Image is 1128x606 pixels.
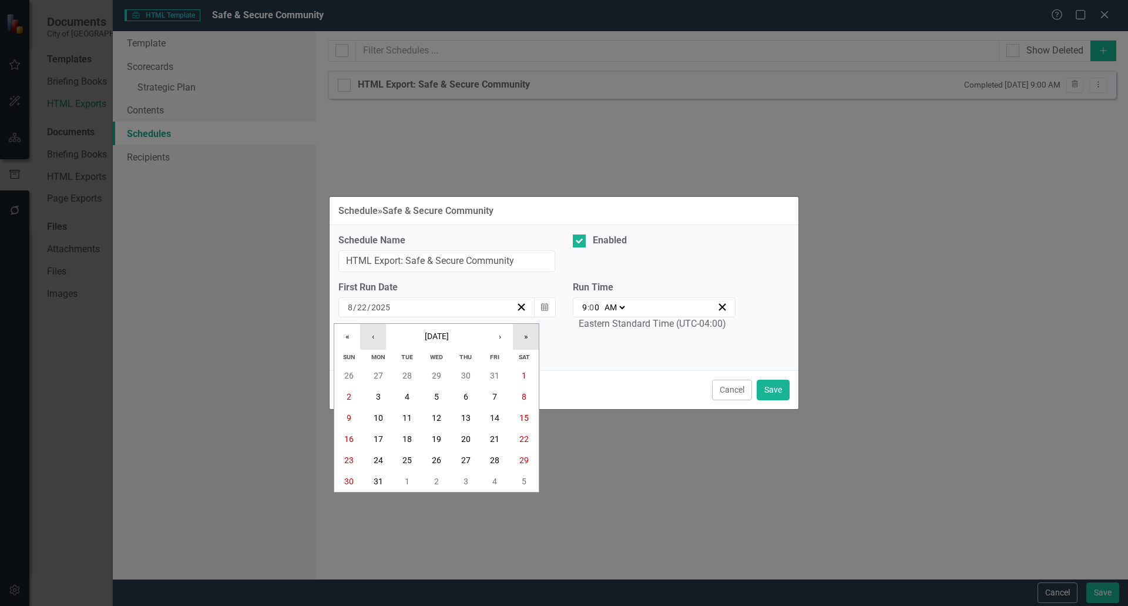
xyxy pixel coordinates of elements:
abbr: August 18, 2026 [402,434,412,444]
abbr: Friday [490,353,499,361]
button: August 17, 2026 [364,428,393,450]
button: August 6, 2026 [451,386,481,407]
button: August 1, 2026 [509,365,539,386]
abbr: Thursday [459,353,472,361]
button: July 29, 2026 [422,365,451,386]
abbr: August 5, 2026 [434,392,439,401]
abbr: August 10, 2026 [374,413,383,423]
abbr: August 14, 2026 [490,413,499,423]
abbr: August 13, 2026 [461,413,471,423]
abbr: August 22, 2026 [519,434,529,444]
div: First Run Date [338,281,555,294]
button: August 27, 2026 [451,450,481,471]
button: September 4, 2026 [481,471,510,492]
button: August 10, 2026 [364,407,393,428]
button: August 29, 2026 [509,450,539,471]
label: Run Time [573,281,736,294]
button: July 31, 2026 [481,365,510,386]
abbr: August 9, 2026 [347,413,351,423]
abbr: August 4, 2026 [405,392,409,401]
div: Schedule » Safe & Secure Community [338,206,493,216]
button: August 18, 2026 [392,428,422,450]
button: August 22, 2026 [509,428,539,450]
abbr: July 31, 2026 [490,371,499,380]
label: Schedule Name [338,234,555,247]
abbr: September 4, 2026 [492,477,497,486]
button: August 31, 2026 [364,471,393,492]
button: August 26, 2026 [422,450,451,471]
abbr: August 12, 2026 [432,413,441,423]
button: August 24, 2026 [364,450,393,471]
span: / [353,302,357,313]
div: Enabled [593,234,627,247]
abbr: August 28, 2026 [490,456,499,465]
abbr: August 3, 2026 [376,392,381,401]
button: « [334,324,360,350]
button: August 25, 2026 [392,450,422,471]
abbr: August 31, 2026 [374,477,383,486]
abbr: August 29, 2026 [519,456,529,465]
input: -- [582,302,587,313]
button: September 2, 2026 [422,471,451,492]
button: Save [757,380,790,400]
button: August 20, 2026 [451,428,481,450]
div: Eastern Standard Time (UTC-04:00) [579,317,726,331]
abbr: August 11, 2026 [402,413,412,423]
abbr: July 29, 2026 [432,371,441,380]
button: August 8, 2026 [509,386,539,407]
button: August 15, 2026 [509,407,539,428]
button: August 4, 2026 [392,386,422,407]
abbr: September 3, 2026 [464,477,468,486]
button: August 28, 2026 [481,450,510,471]
button: August 19, 2026 [422,428,451,450]
abbr: August 16, 2026 [344,434,354,444]
abbr: Wednesday [430,353,443,361]
button: July 27, 2026 [364,365,393,386]
abbr: August 17, 2026 [374,434,383,444]
button: August 3, 2026 [364,386,393,407]
abbr: Monday [371,353,385,361]
button: ‹ [360,324,386,350]
button: August 11, 2026 [392,407,422,428]
button: August 16, 2026 [334,428,364,450]
button: July 26, 2026 [334,365,364,386]
abbr: August 27, 2026 [461,456,471,465]
input: yyyy [371,302,391,313]
button: [DATE] [386,324,487,350]
input: Schedule Name [338,250,555,272]
abbr: July 30, 2026 [461,371,471,380]
input: -- [589,302,600,313]
button: July 28, 2026 [392,365,422,386]
abbr: July 27, 2026 [374,371,383,380]
span: / [367,302,371,313]
button: August 9, 2026 [334,407,364,428]
abbr: September 2, 2026 [434,477,439,486]
button: August 7, 2026 [481,386,510,407]
input: dd [357,302,367,313]
abbr: September 5, 2026 [522,477,526,486]
button: August 21, 2026 [481,428,510,450]
button: September 1, 2026 [392,471,422,492]
abbr: Sunday [343,353,355,361]
span: : [587,302,589,313]
abbr: August 26, 2026 [432,456,441,465]
abbr: July 26, 2026 [344,371,354,380]
input: mm [347,302,353,313]
button: Cancel [712,380,752,400]
abbr: Saturday [519,353,530,361]
abbr: August 25, 2026 [402,456,412,465]
button: › [487,324,513,350]
abbr: August 1, 2026 [522,371,526,380]
button: August 23, 2026 [334,450,364,471]
button: September 3, 2026 [451,471,481,492]
abbr: August 23, 2026 [344,456,354,465]
button: August 5, 2026 [422,386,451,407]
abbr: August 24, 2026 [374,456,383,465]
button: August 12, 2026 [422,407,451,428]
button: September 5, 2026 [509,471,539,492]
abbr: August 30, 2026 [344,477,354,486]
button: August 14, 2026 [481,407,510,428]
abbr: July 28, 2026 [402,371,412,380]
button: » [513,324,539,350]
button: August 13, 2026 [451,407,481,428]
